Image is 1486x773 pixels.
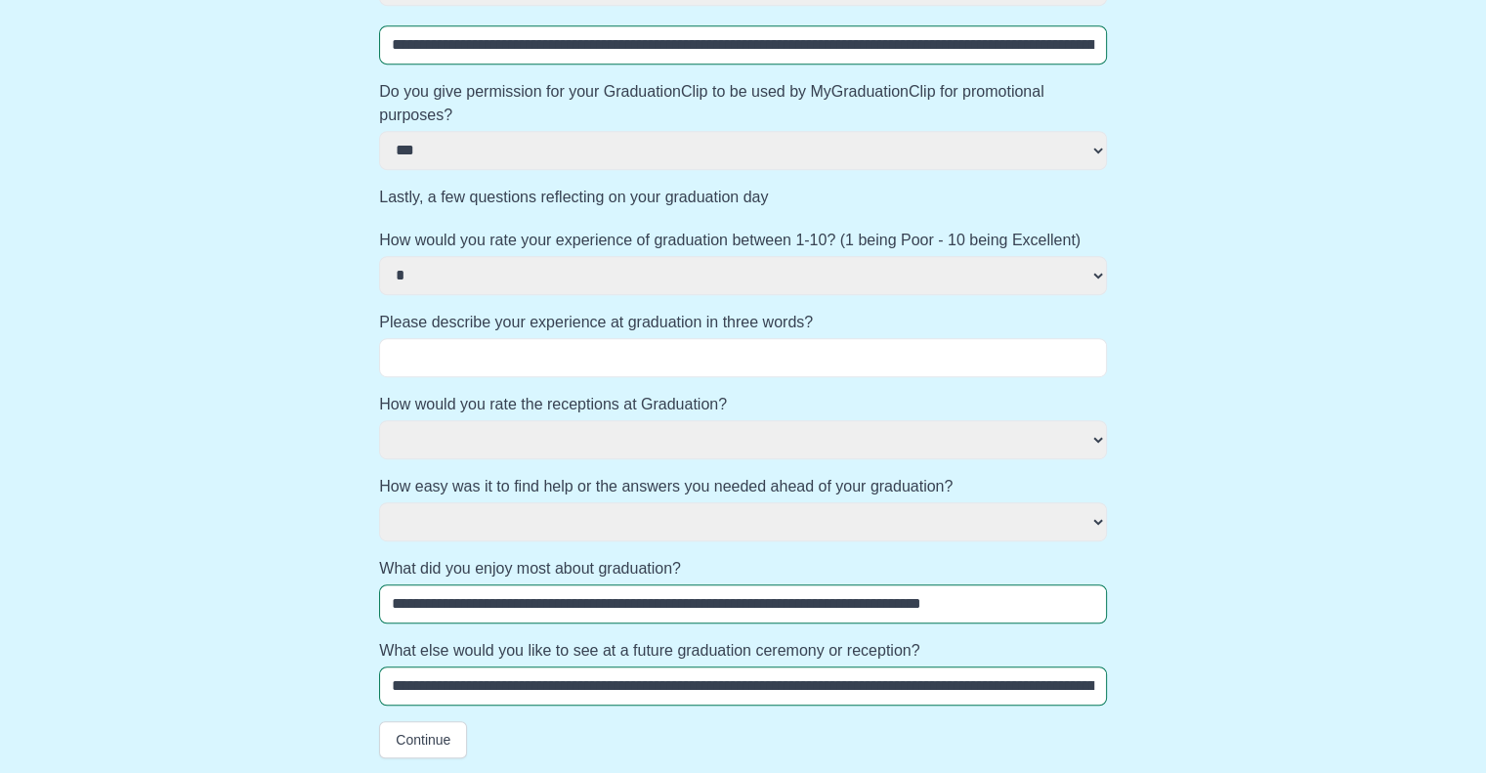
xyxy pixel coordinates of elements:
label: How easy was it to find help or the answers you needed ahead of your graduation? [379,475,1107,498]
label: Please describe your experience at graduation in three words? [379,311,1107,334]
label: Do you give permission for your GraduationClip to be used by MyGraduationClip for promotional pur... [379,80,1107,127]
label: How would you rate the receptions at Graduation? [379,393,1107,416]
button: Continue [379,721,467,758]
label: What else would you like to see at a future graduation ceremony or reception? [379,639,1107,663]
label: Lastly, a few questions reflecting on your graduation day [379,186,1107,209]
label: What did you enjoy most about graduation? [379,557,1107,580]
label: How would you rate your experience of graduation between 1-10? (1 being Poor - 10 being Excellent) [379,229,1107,252]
